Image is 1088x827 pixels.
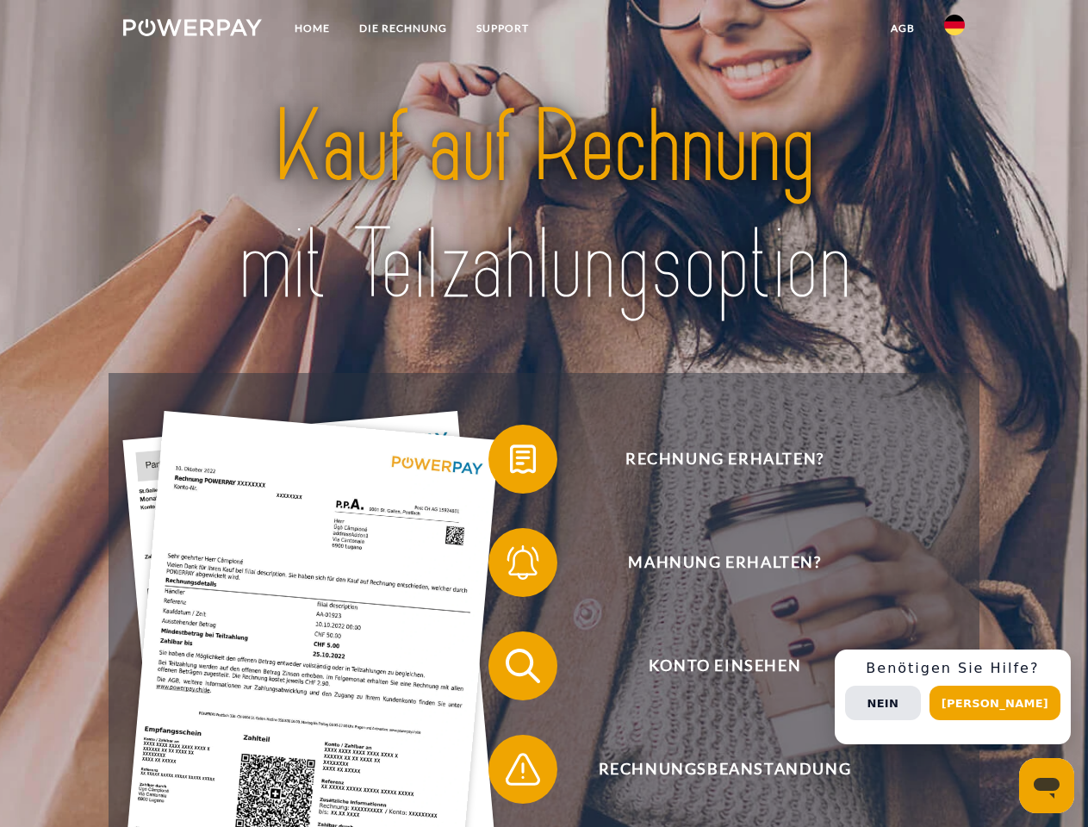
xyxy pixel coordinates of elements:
a: DIE RECHNUNG [345,13,462,44]
button: Mahnung erhalten? [488,528,936,597]
span: Rechnung erhalten? [513,425,936,494]
div: Schnellhilfe [835,650,1071,744]
span: Rechnungsbeanstandung [513,735,936,804]
button: Rechnungsbeanstandung [488,735,936,804]
button: Konto einsehen [488,631,936,700]
img: qb_bell.svg [501,541,544,584]
button: Rechnung erhalten? [488,425,936,494]
img: qb_warning.svg [501,748,544,791]
button: Nein [845,686,921,720]
img: qb_search.svg [501,644,544,687]
iframe: Schaltfläche zum Öffnen des Messaging-Fensters [1019,758,1074,813]
a: SUPPORT [462,13,544,44]
img: de [944,15,965,35]
span: Mahnung erhalten? [513,528,936,597]
img: logo-powerpay-white.svg [123,19,262,36]
span: Konto einsehen [513,631,936,700]
img: qb_bill.svg [501,438,544,481]
h3: Benötigen Sie Hilfe? [845,660,1060,677]
button: [PERSON_NAME] [929,686,1060,720]
a: agb [876,13,929,44]
img: title-powerpay_de.svg [165,83,923,330]
a: Home [280,13,345,44]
